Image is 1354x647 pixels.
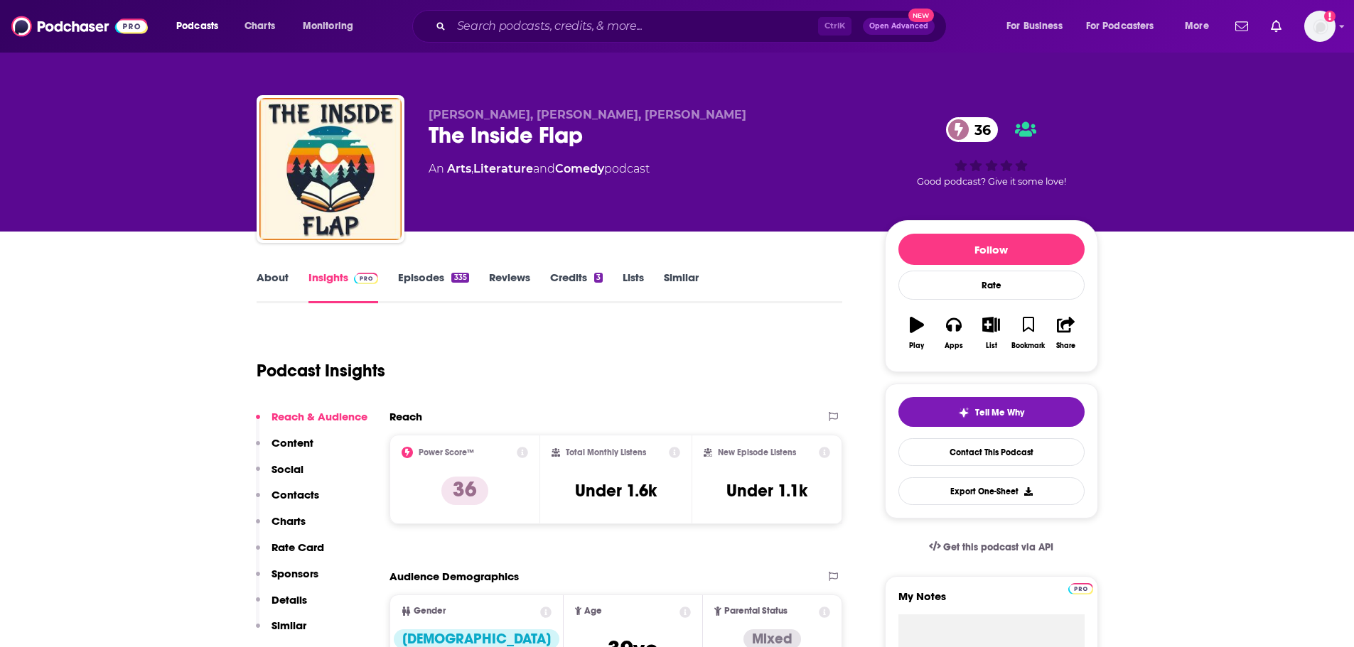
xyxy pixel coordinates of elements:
div: Search podcasts, credits, & more... [426,10,960,43]
h2: Total Monthly Listens [566,447,646,457]
a: 36 [946,117,998,142]
button: open menu [293,15,372,38]
h1: Podcast Insights [257,360,385,381]
button: Details [256,593,307,619]
button: Play [898,308,935,359]
img: Podchaser Pro [1068,583,1093,594]
p: Details [272,593,307,607]
span: and [533,162,555,175]
div: An podcast [429,161,650,178]
img: The Inside Flap [259,98,402,240]
h2: Power Score™ [419,447,474,457]
span: Get this podcast via API [943,541,1053,553]
img: Podchaser Pro [354,273,379,284]
svg: Add a profile image [1324,11,1336,22]
button: Show profile menu [1304,11,1336,42]
span: , [471,162,473,175]
button: Sponsors [256,567,318,593]
button: Social [256,462,303,489]
button: List [972,308,1009,359]
a: Comedy [555,162,604,175]
span: Open Advanced [869,23,928,30]
p: Reach & Audience [272,410,367,423]
button: open menu [166,15,237,38]
p: Social [272,462,303,476]
a: Pro website [1068,581,1093,594]
a: Reviews [489,271,530,303]
div: Rate [898,271,1085,300]
a: About [257,271,289,303]
p: 36 [441,477,488,505]
div: Share [1056,342,1075,350]
p: Contacts [272,488,319,501]
button: Rate Card [256,540,324,567]
h2: Reach [389,410,422,423]
span: New [908,9,934,22]
span: Podcasts [176,16,218,36]
button: Bookmark [1010,308,1047,359]
span: 36 [960,117,998,142]
button: Charts [256,514,306,540]
button: Open AdvancedNew [863,18,935,35]
button: Export One-Sheet [898,477,1085,505]
a: Contact This Podcast [898,438,1085,466]
div: 3 [594,273,603,283]
h2: New Episode Listens [718,447,796,457]
span: More [1185,16,1209,36]
span: For Business [1006,16,1063,36]
button: open menu [1175,15,1227,38]
a: Literature [473,162,533,175]
a: Episodes335 [398,271,468,303]
p: Content [272,436,313,450]
button: open menu [996,15,1080,38]
span: Ctrl K [818,17,851,36]
span: Parental Status [724,607,788,616]
a: Show notifications dropdown [1230,14,1254,38]
span: Tell Me Why [975,407,1024,418]
span: Good podcast? Give it some love! [917,176,1066,187]
a: Show notifications dropdown [1265,14,1287,38]
a: Get this podcast via API [918,530,1065,565]
h3: Under 1.6k [575,480,657,501]
label: My Notes [898,589,1085,614]
a: Arts [447,162,471,175]
div: Apps [945,342,963,350]
button: Follow [898,234,1085,265]
img: Podchaser - Follow, Share and Rate Podcasts [11,13,148,40]
img: User Profile [1304,11,1336,42]
a: InsightsPodchaser Pro [308,271,379,303]
span: For Podcasters [1086,16,1154,36]
button: Content [256,436,313,462]
button: Contacts [256,488,319,514]
p: Sponsors [272,567,318,580]
button: open menu [1077,15,1175,38]
input: Search podcasts, credits, & more... [451,15,818,38]
div: Play [909,342,924,350]
button: Reach & Audience [256,410,367,436]
button: tell me why sparkleTell Me Why [898,397,1085,427]
a: Lists [623,271,644,303]
span: Gender [414,607,446,616]
img: tell me why sparkle [958,407,969,418]
div: 335 [451,273,468,283]
p: Similar [272,619,306,632]
button: Apps [935,308,972,359]
a: Charts [235,15,284,38]
div: List [986,342,997,350]
span: Monitoring [303,16,353,36]
a: Similar [664,271,699,303]
h2: Audience Demographics [389,570,519,583]
p: Charts [272,514,306,528]
span: Age [584,607,602,616]
a: Credits3 [550,271,603,303]
div: 36Good podcast? Give it some love! [885,108,1098,196]
span: [PERSON_NAME], [PERSON_NAME], [PERSON_NAME] [429,108,746,121]
button: Share [1047,308,1084,359]
h3: Under 1.1k [726,480,807,501]
p: Rate Card [272,540,324,554]
button: Similar [256,619,306,645]
span: Charts [245,16,275,36]
span: Logged in as smeizlik [1304,11,1336,42]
